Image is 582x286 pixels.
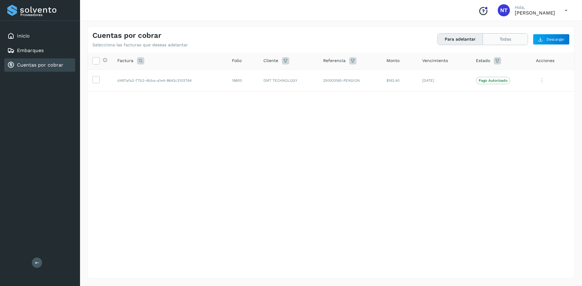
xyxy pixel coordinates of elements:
[20,13,73,17] p: Proveedores
[4,58,75,72] div: Cuentas por cobrar
[536,58,554,64] span: Acciones
[4,29,75,43] div: Inicio
[4,44,75,57] div: Embarques
[483,34,528,45] button: Todas
[227,69,259,92] td: 18800
[476,58,490,64] span: Estado
[438,34,483,45] button: Para adelantar
[479,78,507,83] p: Pago Autorizado
[112,69,227,92] td: d497afa2-77b2-4bba-a1e4-8642c2103764
[17,48,44,53] a: Embarques
[92,31,161,40] h4: Cuentas por cobrar
[417,69,471,92] td: [DATE]
[232,58,242,64] span: Folio
[318,69,382,92] td: 250003165-PENSION
[17,33,30,39] a: Inicio
[117,58,133,64] span: Factura
[17,62,63,68] a: Cuentas por cobrar
[422,58,448,64] span: Vencimiento
[547,37,564,42] span: Descargar
[386,58,400,64] span: Monto
[263,58,278,64] span: Cliente
[259,69,318,92] td: DMT TECHNOLOGY
[533,34,570,45] button: Descargar
[515,10,555,16] p: Norberto Tula Tepo
[382,69,418,92] td: $162.40
[323,58,346,64] span: Referencia
[515,5,555,10] p: Hola,
[92,42,188,48] p: Selecciona las facturas que deseas adelantar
